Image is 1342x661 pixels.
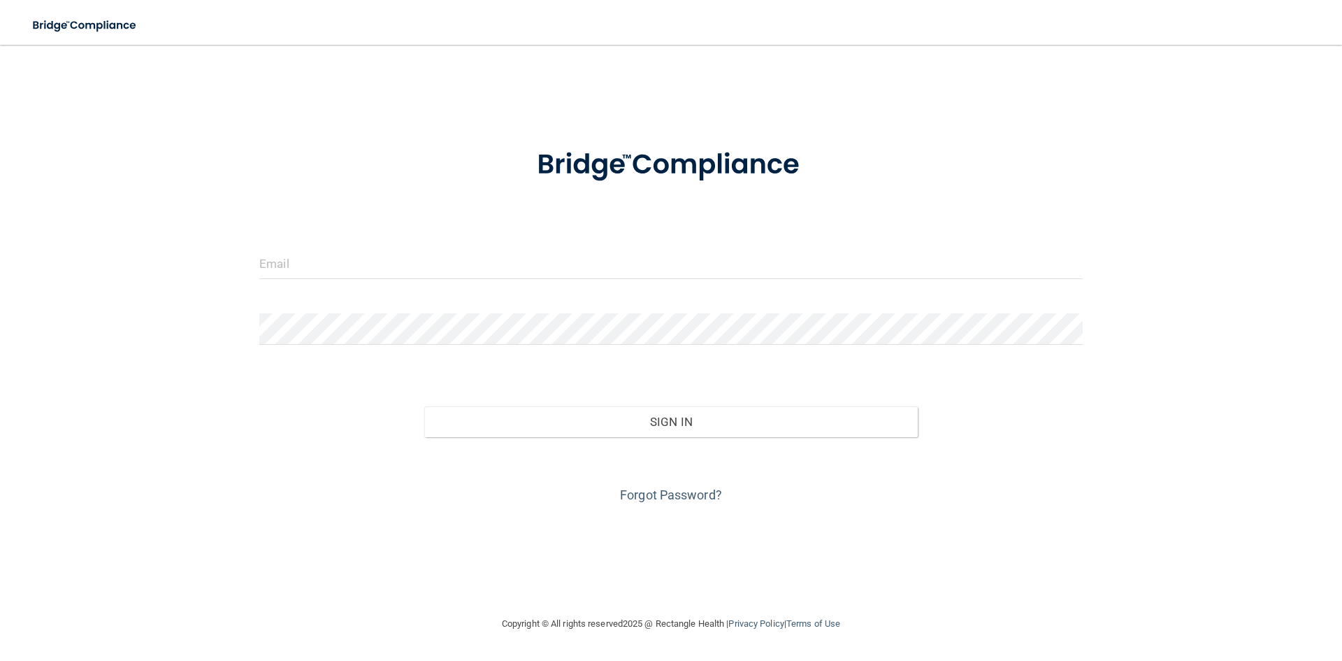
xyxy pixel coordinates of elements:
[424,406,918,437] button: Sign In
[259,248,1083,279] input: Email
[620,488,722,502] a: Forgot Password?
[416,602,926,646] div: Copyright © All rights reserved 2025 @ Rectangle Health | |
[728,618,784,629] a: Privacy Policy
[786,618,840,629] a: Terms of Use
[508,129,834,201] img: bridge_compliance_login_screen.278c3ca4.svg
[21,11,150,40] img: bridge_compliance_login_screen.278c3ca4.svg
